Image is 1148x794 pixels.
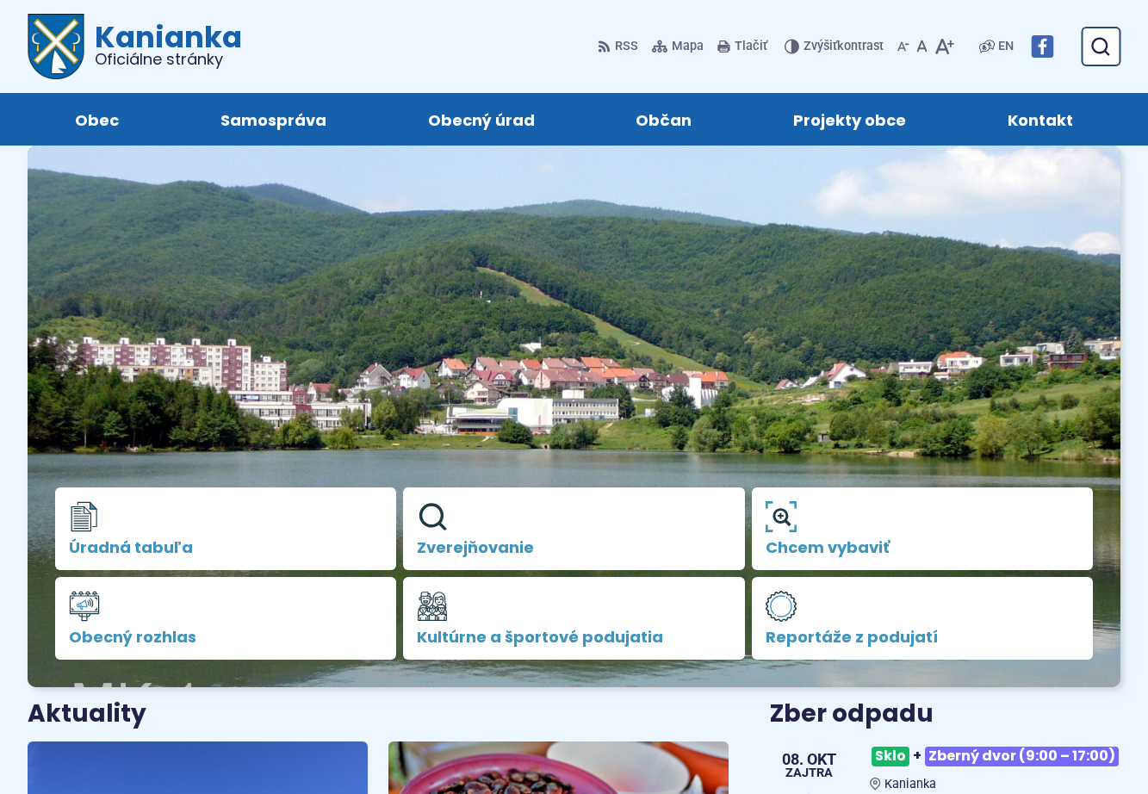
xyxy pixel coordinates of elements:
button: Zväčšiť veľkosť písma [931,28,958,65]
img: Prejsť na Facebook stránku [1031,35,1053,58]
span: Zajtra [782,767,836,779]
span: 08. okt [782,752,836,767]
span: Zberný dvor (9:00 – 17:00) [925,747,1119,766]
a: Reportáže z podujatí [752,577,1093,660]
a: Obec [41,93,152,146]
span: Kultúrne a športové podujatia [417,629,730,646]
a: Kultúrne a športové podujatia [403,577,744,660]
a: RSS [598,28,642,65]
span: Oficiálne stránky [95,52,242,67]
a: Úradná tabuľa [55,487,396,570]
span: Zverejňovanie [417,539,730,556]
h3: Zber odpadu [770,701,1120,728]
span: Kontakt [1008,93,1073,146]
button: Zvýšiťkontrast [785,28,887,65]
a: Mapa [648,28,707,65]
button: Nastaviť pôvodnú veľkosť písma [913,28,931,65]
h3: + [870,740,1120,773]
h1: Kanianka [84,22,242,67]
span: Úradná tabuľa [69,539,382,556]
a: Projekty obce [760,93,940,146]
a: Logo Kanianka, prejsť na domovskú stránku. [28,14,242,79]
a: Sklo+Zberný dvor (9:00 – 17:00) Kanianka 08. okt Zajtra [770,740,1120,791]
a: Kontakt [974,93,1107,146]
button: Zmenšiť veľkosť písma [894,28,913,65]
button: Tlačiť [714,28,771,65]
span: Obec [75,93,119,146]
span: Reportáže z podujatí [766,629,1079,646]
span: Zvýšiť [804,39,837,53]
a: Zverejňovanie [403,487,744,570]
span: kontrast [804,40,884,54]
span: Samospráva [220,93,326,146]
a: Obecný úrad [394,93,568,146]
span: Tlačiť [735,40,767,54]
span: Projekty obce [793,93,906,146]
span: EN [998,36,1014,57]
span: Obecný rozhlas [69,629,382,646]
span: Občan [636,93,692,146]
a: Samospráva [187,93,360,146]
img: Prejsť na domovskú stránku [28,14,84,79]
span: Sklo [872,747,909,766]
a: Chcem vybaviť [752,487,1093,570]
h3: Aktuality [28,701,146,728]
span: Obecný úrad [428,93,535,146]
span: Mapa [672,36,704,57]
span: RSS [615,36,638,57]
a: Občan [603,93,726,146]
a: EN [995,36,1017,57]
span: Kanianka [884,777,936,791]
span: Chcem vybaviť [766,539,1079,556]
a: Obecný rozhlas [55,577,396,660]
